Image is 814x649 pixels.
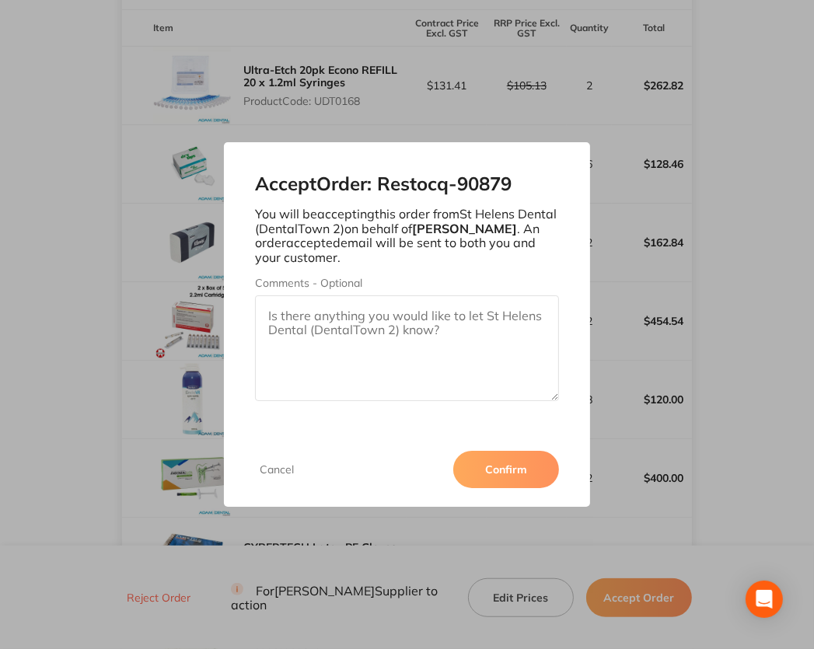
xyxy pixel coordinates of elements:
[453,451,559,488] button: Confirm
[255,462,299,476] button: Cancel
[412,221,517,236] b: [PERSON_NAME]
[255,277,559,289] label: Comments - Optional
[746,581,783,618] div: Open Intercom Messenger
[255,173,559,195] h2: Accept Order: Restocq- 90879
[255,207,559,264] p: You will be accepting this order from St Helens Dental (DentalTown 2) on behalf of . An order acc...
